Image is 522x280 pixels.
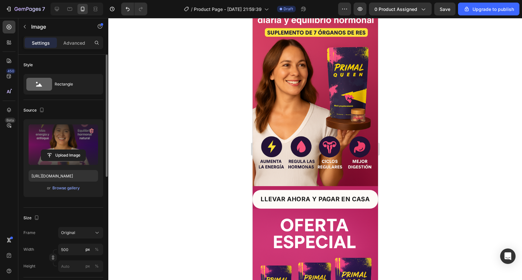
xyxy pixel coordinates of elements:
input: px% [58,244,103,255]
button: Upload Image [41,149,86,161]
iframe: Design area [253,18,378,280]
div: % [95,247,99,252]
span: Save [440,6,450,12]
input: https://example.com/image.jpg [29,170,98,182]
button: px [93,246,101,253]
div: Open Intercom Messenger [500,248,516,264]
div: Undo/Redo [121,3,147,15]
p: 7 [42,5,45,13]
button: Save [434,3,455,15]
div: px [85,247,90,252]
div: Rectangle [55,77,94,92]
button: Upgrade to publish [458,3,519,15]
div: px [85,263,90,269]
input: px% [58,260,103,272]
label: Frame [23,230,35,236]
div: Beta [5,118,15,123]
p: Image [31,23,86,31]
span: Draft [283,6,293,12]
button: Browse gallery [52,185,80,191]
button: 0 product assigned [369,3,432,15]
p: Settings [32,40,50,46]
div: Style [23,62,33,68]
span: 0 product assigned [374,6,417,13]
span: / [191,6,193,13]
button: % [84,246,92,253]
button: 7 [3,3,48,15]
div: Source [23,106,46,115]
div: 450 [6,68,15,74]
label: Width [23,247,34,252]
span: Original [61,230,75,236]
button: px [93,262,101,270]
div: % [95,263,99,269]
span: Product Page - [DATE] 21:59:39 [194,6,262,13]
label: Height [23,263,35,269]
button: % [84,262,92,270]
span: or [47,184,51,192]
div: Size [23,214,40,222]
div: Upgrade to publish [464,6,514,13]
button: Original [58,227,103,239]
p: Advanced [63,40,85,46]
